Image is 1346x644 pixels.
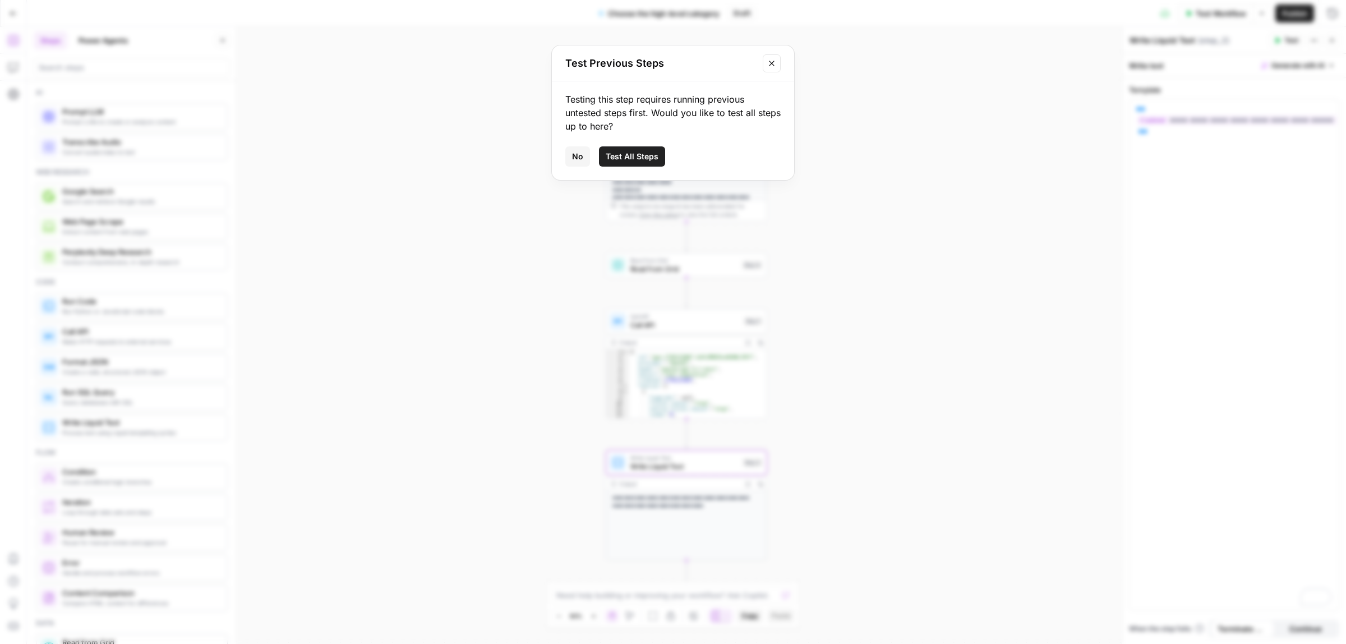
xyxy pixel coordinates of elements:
[572,151,583,162] span: No
[599,146,665,167] button: Test All Steps
[606,151,658,162] span: Test All Steps
[565,93,781,133] div: Testing this step requires running previous untested steps first. Would you like to test all step...
[565,146,590,167] button: No
[565,56,756,71] h2: Test Previous Steps
[763,54,781,72] button: Close modal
